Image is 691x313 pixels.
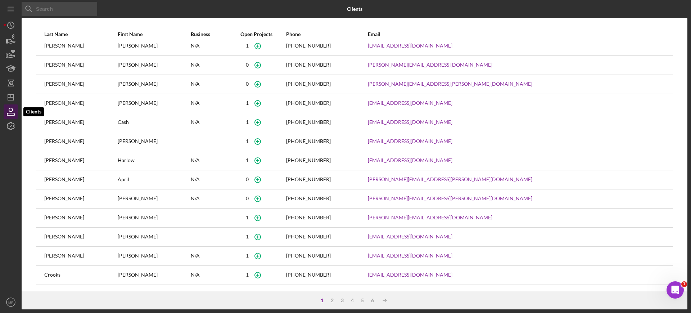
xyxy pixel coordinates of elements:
div: Business [191,31,226,37]
a: [EMAIL_ADDRESS][DOMAIN_NAME] [368,138,452,144]
div: [PHONE_NUMBER] [286,196,331,201]
iframe: Intercom live chat [667,281,684,299]
a: [EMAIL_ADDRESS][DOMAIN_NAME] [368,43,452,49]
div: 1 [246,234,249,240]
div: [PERSON_NAME] [118,247,190,265]
div: [PHONE_NUMBER] [286,253,331,259]
div: 2 [327,298,337,303]
input: Search [22,2,97,16]
a: [PERSON_NAME][EMAIL_ADDRESS][PERSON_NAME][DOMAIN_NAME] [368,176,532,182]
div: N/A [191,266,226,284]
div: 0 [246,62,249,68]
div: 1 [246,100,249,106]
div: Cash [118,113,190,131]
span: 1 [681,281,687,287]
div: 0 [246,196,249,201]
div: 0 [246,81,249,87]
div: 5 [357,298,367,303]
div: [PHONE_NUMBER] [286,215,331,220]
a: [EMAIL_ADDRESS][DOMAIN_NAME] [368,272,452,278]
text: MF [8,300,13,304]
div: [PHONE_NUMBER] [286,100,331,106]
div: 0 [246,176,249,182]
div: 4 [347,298,357,303]
a: [PERSON_NAME][EMAIL_ADDRESS][PERSON_NAME][DOMAIN_NAME] [368,196,532,201]
div: [PERSON_NAME] [44,228,117,246]
div: [PHONE_NUMBER] [286,43,331,49]
a: [EMAIL_ADDRESS][DOMAIN_NAME] [368,157,452,163]
div: 1 [246,43,249,49]
div: [PHONE_NUMBER] [286,234,331,240]
div: 1 [246,138,249,144]
div: Open Projects [227,31,285,37]
div: [PERSON_NAME] [118,56,190,74]
div: [PERSON_NAME] [44,56,117,74]
div: [PERSON_NAME] [118,228,190,246]
div: [PERSON_NAME] [44,152,117,170]
div: [PHONE_NUMBER] [286,81,331,87]
a: [PERSON_NAME][EMAIL_ADDRESS][DOMAIN_NAME] [368,62,492,68]
div: Email [368,31,665,37]
div: April [118,171,190,189]
div: 1 [246,215,249,220]
div: N/A [191,37,226,55]
div: Phone [286,31,367,37]
div: 6 [367,298,378,303]
div: [PERSON_NAME] [44,113,117,131]
div: N/A [191,247,226,265]
div: 3 [337,298,347,303]
div: [PHONE_NUMBER] [286,272,331,278]
div: Crooks [44,266,117,284]
a: [PERSON_NAME][EMAIL_ADDRESS][DOMAIN_NAME] [368,215,492,220]
div: N/A [191,75,226,93]
div: [PERSON_NAME] [44,247,117,265]
div: [PERSON_NAME] [118,37,190,55]
div: [PERSON_NAME] [44,75,117,93]
div: [PERSON_NAME] [44,94,117,112]
a: [EMAIL_ADDRESS][DOMAIN_NAME] [368,253,452,259]
div: [PHONE_NUMBER] [286,176,331,182]
div: [PERSON_NAME] [44,37,117,55]
div: [PERSON_NAME] [44,190,117,208]
div: [PHONE_NUMBER] [286,138,331,144]
a: [EMAIL_ADDRESS][DOMAIN_NAME] [368,234,452,240]
div: [PERSON_NAME] [44,171,117,189]
div: 1 [246,119,249,125]
div: 1 [246,272,249,278]
button: MF [4,295,18,309]
div: [PERSON_NAME] [44,133,117,151]
a: [EMAIL_ADDRESS][DOMAIN_NAME] [368,119,452,125]
div: [PHONE_NUMBER] [286,62,331,68]
div: 1 [246,253,249,259]
div: [PERSON_NAME] [118,209,190,227]
div: N/A [191,190,226,208]
div: [PHONE_NUMBER] [286,157,331,163]
div: [PERSON_NAME] [118,75,190,93]
div: [PERSON_NAME] [118,266,190,284]
div: 1 [317,298,327,303]
div: 1 [246,157,249,163]
div: First Name [118,31,190,37]
div: N/A [191,113,226,131]
div: [PHONE_NUMBER] [286,119,331,125]
div: Last Name [44,31,117,37]
div: [PERSON_NAME] [118,94,190,112]
b: Clients [347,6,362,12]
div: [PERSON_NAME] [118,190,190,208]
div: N/A [191,94,226,112]
div: [PERSON_NAME] [44,209,117,227]
div: N/A [191,171,226,189]
a: [EMAIL_ADDRESS][DOMAIN_NAME] [368,100,452,106]
div: N/A [191,152,226,170]
div: [PERSON_NAME] [118,133,190,151]
a: [PERSON_NAME][EMAIL_ADDRESS][PERSON_NAME][DOMAIN_NAME] [368,81,532,87]
div: N/A [191,56,226,74]
div: Harlow [118,152,190,170]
